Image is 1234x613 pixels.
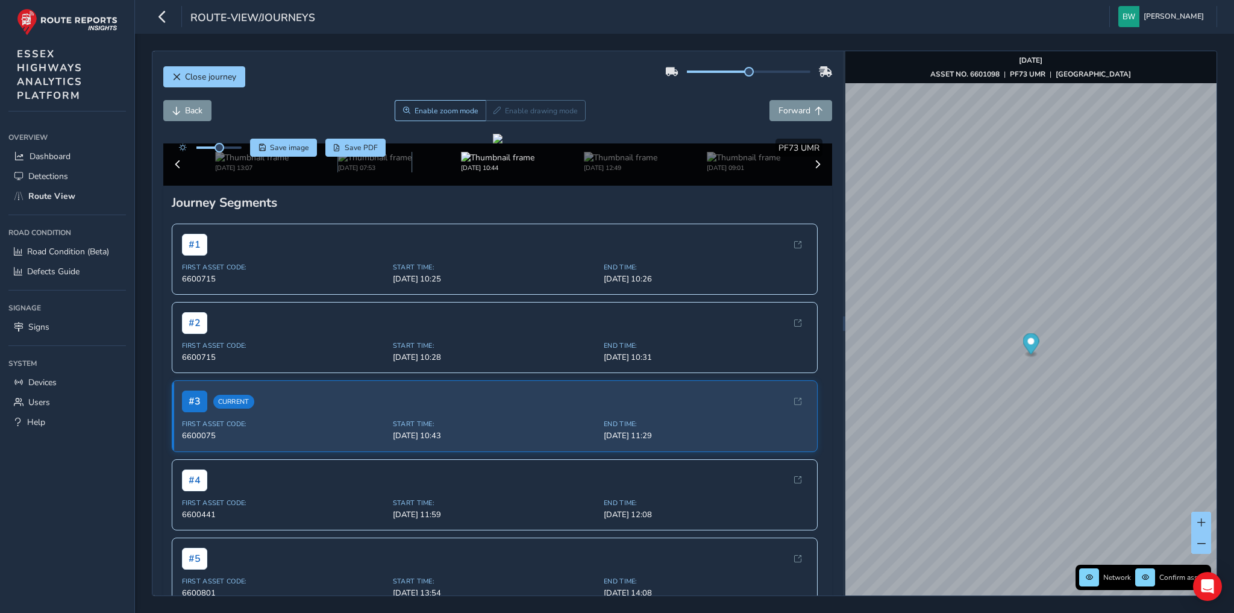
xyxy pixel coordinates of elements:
[393,420,597,429] span: Start Time:
[1010,69,1045,79] strong: PF73 UMR
[338,163,412,172] div: [DATE] 07:53
[182,577,386,586] span: First Asset Code:
[393,352,597,363] span: [DATE] 10:28
[393,498,597,508] span: Start Time:
[215,163,289,172] div: [DATE] 13:07
[213,395,254,409] span: Current
[8,373,126,392] a: Devices
[8,186,126,206] a: Route View
[215,152,289,163] img: Thumbnail frame
[28,397,50,408] span: Users
[345,143,378,152] span: Save PDF
[325,139,386,157] button: PDF
[930,69,1000,79] strong: ASSET NO. 6601098
[393,263,597,272] span: Start Time:
[172,194,824,211] div: Journey Segments
[182,509,386,520] span: 6600441
[1103,573,1131,582] span: Network
[338,152,412,163] img: Thumbnail frame
[604,352,807,363] span: [DATE] 10:31
[8,224,126,242] div: Road Condition
[182,341,386,350] span: First Asset Code:
[778,105,810,116] span: Forward
[707,152,780,163] img: Thumbnail frame
[182,312,207,334] span: # 2
[393,588,597,599] span: [DATE] 13:54
[1023,333,1039,358] div: Map marker
[461,163,534,172] div: [DATE] 10:44
[1118,6,1208,27] button: [PERSON_NAME]
[182,234,207,256] span: # 1
[8,146,126,166] a: Dashboard
[707,163,780,172] div: [DATE] 09:01
[28,171,68,182] span: Detections
[8,392,126,412] a: Users
[604,577,807,586] span: End Time:
[393,577,597,586] span: Start Time:
[393,430,597,441] span: [DATE] 10:43
[461,152,534,163] img: Thumbnail frame
[8,166,126,186] a: Detections
[185,105,202,116] span: Back
[604,341,807,350] span: End Time:
[27,266,80,277] span: Defects Guide
[182,498,386,508] span: First Asset Code:
[778,142,819,154] span: PF73 UMR
[604,430,807,441] span: [DATE] 11:29
[182,548,207,570] span: # 5
[604,263,807,272] span: End Time:
[270,143,309,152] span: Save image
[182,588,386,599] span: 6600801
[8,242,126,262] a: Road Condition (Beta)
[28,321,49,333] span: Signs
[1019,55,1042,65] strong: [DATE]
[8,299,126,317] div: Signage
[250,139,317,157] button: Save
[393,341,597,350] span: Start Time:
[182,420,386,429] span: First Asset Code:
[930,69,1131,79] div: | |
[182,274,386,284] span: 6600715
[182,430,386,441] span: 6600075
[393,274,597,284] span: [DATE] 10:25
[1118,6,1139,27] img: diamond-layout
[415,106,478,116] span: Enable zoom mode
[185,71,236,83] span: Close journey
[182,470,207,491] span: # 4
[8,262,126,281] a: Defects Guide
[604,509,807,520] span: [DATE] 12:08
[17,8,117,36] img: rr logo
[769,100,832,121] button: Forward
[604,588,807,599] span: [DATE] 14:08
[17,47,83,102] span: ESSEX HIGHWAYS ANALYTICS PLATFORM
[395,100,486,121] button: Zoom
[1193,572,1222,601] div: Open Intercom Messenger
[604,274,807,284] span: [DATE] 10:26
[1144,6,1204,27] span: [PERSON_NAME]
[163,66,245,87] button: Close journey
[584,152,657,163] img: Thumbnail frame
[182,391,207,412] span: # 3
[28,377,57,388] span: Devices
[584,163,657,172] div: [DATE] 12:49
[604,498,807,508] span: End Time:
[8,317,126,337] a: Signs
[163,100,211,121] button: Back
[182,263,386,272] span: First Asset Code:
[8,354,126,373] div: System
[604,420,807,429] span: End Time:
[190,10,315,27] span: route-view/journeys
[27,417,45,428] span: Help
[1056,69,1131,79] strong: [GEOGRAPHIC_DATA]
[27,246,109,257] span: Road Condition (Beta)
[28,190,75,202] span: Route View
[1159,573,1207,582] span: Confirm assets
[30,151,70,162] span: Dashboard
[182,352,386,363] span: 6600715
[8,412,126,432] a: Help
[393,509,597,520] span: [DATE] 11:59
[8,128,126,146] div: Overview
